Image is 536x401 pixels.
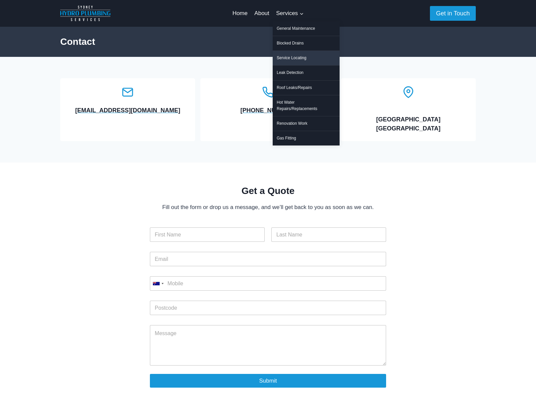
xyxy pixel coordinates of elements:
[229,5,307,21] nav: Primary Navigation
[273,21,340,36] a: General Maintenance
[273,36,340,51] a: Blocked Drains
[68,98,187,115] a: [EMAIL_ADDRESS][DOMAIN_NAME]
[251,5,273,21] a: About
[150,184,386,198] h2: Get a Quote
[150,374,386,388] button: Submit
[150,203,386,212] p: Fill out the form or drop us a message, and we’ll get back to you as soon as we can.
[273,95,340,116] a: Hot Water Repairs/Replacements
[150,276,386,291] input: Mobile
[150,252,386,266] input: Email
[271,227,386,242] input: Last Name
[150,276,166,291] button: Selected country
[273,5,307,21] button: Child menu of Services
[273,131,340,145] a: Gas Fitting
[349,107,468,133] h6: [GEOGRAPHIC_DATA] [GEOGRAPHIC_DATA]
[273,81,340,95] a: Roof Leaks/Repairs
[229,5,251,21] a: Home
[273,51,340,65] a: Service Locating
[150,301,386,315] input: Postcode
[150,227,265,242] input: First Name
[60,35,476,49] h2: Contact
[208,98,327,115] a: [PHONE_NUMBER]
[430,6,476,20] a: Get in Touch
[273,66,340,80] a: Leak Detection
[60,6,110,21] img: Sydney Hydro Plumbing Logo
[273,116,340,131] a: Renovation Work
